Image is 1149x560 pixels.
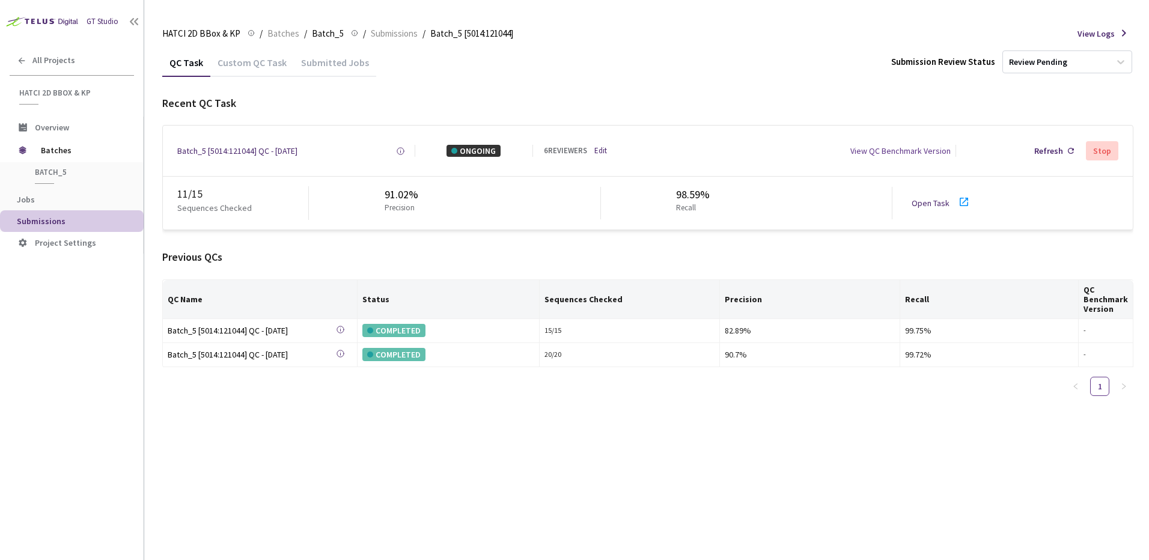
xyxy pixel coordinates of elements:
[32,55,75,65] span: All Projects
[177,145,297,157] a: Batch_5 [5014:121044] QC - [DATE]
[162,56,210,77] div: QC Task
[35,167,124,177] span: Batch_5
[1066,377,1085,396] button: left
[363,26,366,41] li: /
[304,26,307,41] li: /
[1091,377,1109,395] a: 1
[362,324,425,337] div: COMPLETED
[162,249,1133,265] div: Previous QCs
[1034,145,1063,157] div: Refresh
[177,186,308,202] div: 11 / 15
[720,280,900,319] th: Precision
[1114,377,1133,396] li: Next Page
[260,26,263,41] li: /
[544,145,587,157] div: 6 REVIEWERS
[168,348,336,361] div: Batch_5 [5014:121044] QC - [DATE]
[35,237,96,248] span: Project Settings
[1009,56,1067,68] div: Review Pending
[1090,377,1109,396] li: 1
[725,348,894,361] div: 90.7%
[1093,146,1111,156] div: Stop
[385,187,419,202] div: 91.02%
[1083,325,1128,336] div: -
[676,187,710,202] div: 98.59%
[850,145,951,157] div: View QC Benchmark Version
[1066,377,1085,396] li: Previous Page
[41,138,123,162] span: Batches
[430,26,513,41] span: Batch_5 [5014:121044]
[312,26,344,41] span: Batch_5
[422,26,425,41] li: /
[594,145,607,157] a: Edit
[900,280,1079,319] th: Recall
[362,348,425,361] div: COMPLETED
[162,96,1133,111] div: Recent QC Task
[912,198,949,208] a: Open Task
[168,348,336,362] a: Batch_5 [5014:121044] QC - [DATE]
[17,216,66,227] span: Submissions
[544,349,715,361] div: 20 / 20
[540,280,720,319] th: Sequences Checked
[19,88,127,98] span: HATCI 2D BBox & KP
[385,202,415,214] p: Precision
[210,56,294,77] div: Custom QC Task
[17,194,35,205] span: Jobs
[294,56,376,77] div: Submitted Jobs
[168,324,336,338] a: Batch_5 [5014:121044] QC - [DATE]
[162,26,240,41] span: HATCI 2D BBox & KP
[1072,383,1079,390] span: left
[1083,349,1128,361] div: -
[265,26,302,40] a: Batches
[168,324,336,337] div: Batch_5 [5014:121044] QC - [DATE]
[358,280,540,319] th: Status
[1114,377,1133,396] button: right
[87,16,118,28] div: GT Studio
[544,325,715,336] div: 15 / 15
[177,202,252,214] p: Sequences Checked
[905,348,1073,361] div: 99.72%
[1079,280,1133,319] th: QC Benchmark Version
[891,55,995,68] div: Submission Review Status
[446,145,501,157] div: ONGOING
[725,324,894,337] div: 82.89%
[368,26,420,40] a: Submissions
[1077,28,1115,40] span: View Logs
[676,202,705,214] p: Recall
[905,324,1073,337] div: 99.75%
[163,280,358,319] th: QC Name
[371,26,418,41] span: Submissions
[1120,383,1127,390] span: right
[267,26,299,41] span: Batches
[35,122,69,133] span: Overview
